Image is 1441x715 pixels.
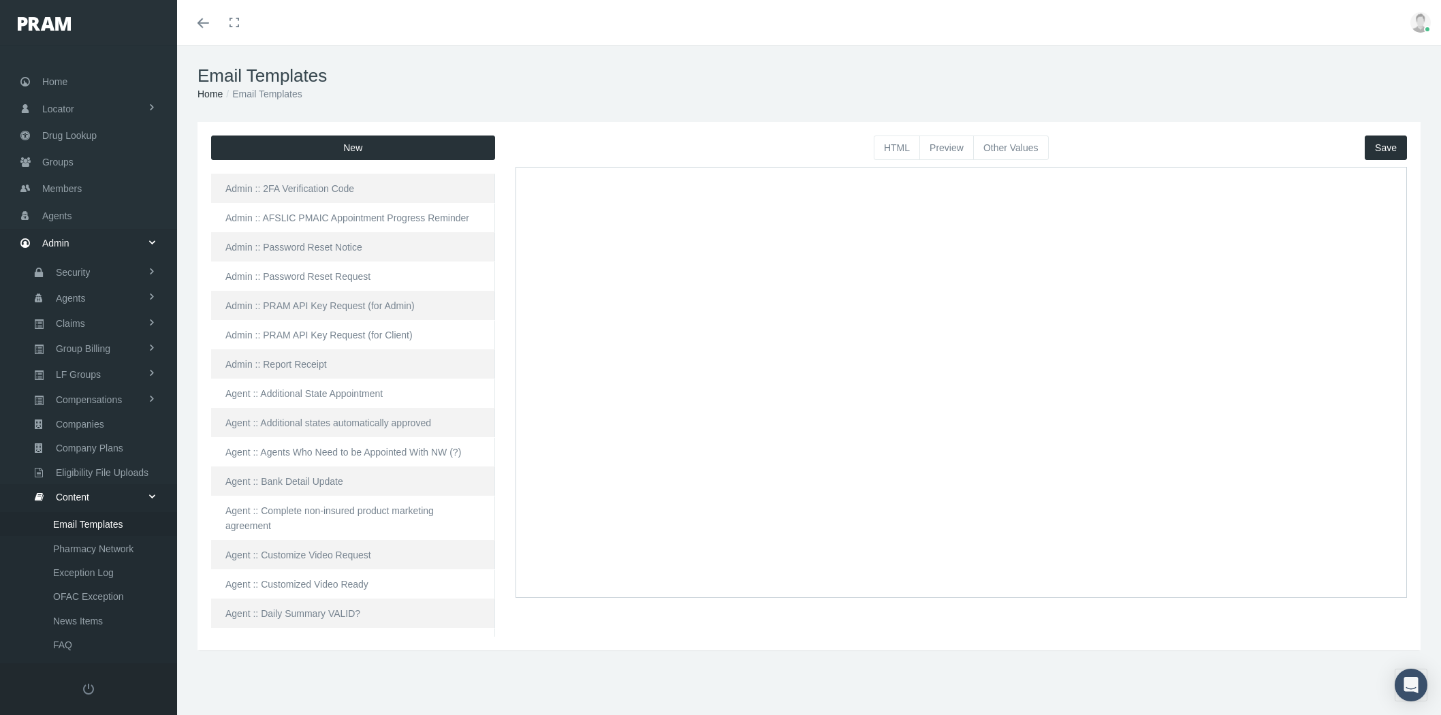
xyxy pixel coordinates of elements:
span: Members [42,176,82,202]
span: FAQ [53,633,72,656]
span: Group Billing [56,337,110,360]
li: Email Templates [223,86,302,101]
a: Agent :: Bank Detail Update [211,466,496,496]
a: Agent :: Daily Summary VALID? [211,599,496,628]
span: Groups [42,149,74,175]
span: LF Groups [56,363,101,386]
span: Admin [42,230,69,256]
span: Home [42,69,67,95]
a: Admin :: Report Receipt [211,349,496,379]
span: Security [56,261,91,284]
button: Save [1365,136,1407,160]
a: Admin :: Password Reset Request [211,261,496,291]
img: user-placeholder.jpg [1410,12,1431,33]
span: Content [56,486,89,509]
a: Agent :: Agents Who Need to be Appointed With NW (?) [211,437,496,466]
a: Admin :: PRAM API Key Request (for Admin) [211,291,496,320]
span: Eligibility File Uploads [56,461,148,484]
a: Admin :: 2FA Verification Code [211,174,496,203]
span: Save [1375,142,1397,153]
a: Admin :: PRAM API Key Request (for Client) [211,320,496,349]
div: Open Intercom Messenger [1395,669,1427,701]
div: Basic example [874,136,1049,160]
span: Claims [56,312,85,335]
span: Drug Lookup [42,123,97,148]
a: Agent :: Insured Carrier Appointment Finalized (to Agent) [211,628,496,657]
button: HTML [874,136,920,160]
span: Pharmacy Network [53,537,133,560]
button: New [211,136,495,160]
a: Agent :: Complete non-insured product marketing agreement [211,496,496,540]
button: Other Values [973,136,1049,160]
span: Agents [56,287,86,310]
a: Agent :: Additional states automatically approved [211,408,496,437]
button: Preview [919,136,974,160]
a: Admin :: Password Reset Notice [211,232,496,261]
a: Home [197,89,223,99]
span: Company Plans [56,436,123,460]
a: Agent :: Customized Video Ready [211,569,496,599]
img: PRAM_20_x_78.png [18,17,71,31]
span: Exception Log [53,561,114,584]
span: OFAC Exception [53,585,124,608]
a: Agent :: Customize Video Request [211,540,496,569]
span: Email Templates [53,513,123,536]
span: Companies [56,413,104,436]
a: Admin :: AFSLIC PMAIC Appointment Progress Reminder [211,203,496,232]
span: Compensations [56,388,122,411]
span: Agents [42,203,72,229]
span: News Items [53,609,103,633]
h1: Email Templates [197,65,1421,86]
a: Agent :: Additional State Appointment [211,379,496,408]
span: How To Videos [53,657,116,680]
span: Locator [42,96,74,122]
